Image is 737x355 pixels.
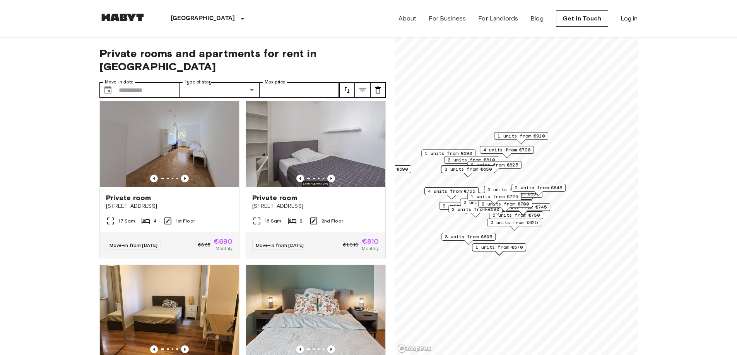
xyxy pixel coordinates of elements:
span: 3 units from €590 [361,166,408,173]
button: Choose date [100,82,116,98]
a: About [398,14,417,23]
a: Marketing picture of unit DE-02-023-04MPrevious imagePrevious imagePrivate room[STREET_ADDRESS]17... [99,94,239,258]
span: 4 units from €790 [483,146,530,153]
span: 4 units from €755 [428,188,475,195]
label: Type of stay [185,79,212,85]
button: tune [370,82,386,98]
a: For Business [429,14,466,23]
div: Map marker [472,243,526,255]
span: 4 [154,217,157,224]
span: 1st Floor [176,217,195,224]
span: 2 units from €810 [448,156,495,163]
span: 2 [300,217,303,224]
span: 17 Sqm [118,217,135,224]
span: Private room [252,193,298,202]
div: Map marker [444,156,498,168]
span: 3 units from €630 [445,166,492,173]
div: Map marker [511,184,566,196]
span: [STREET_ADDRESS] [106,202,233,210]
div: Map marker [424,187,479,199]
span: €865 [198,241,210,248]
span: 1 units from €910 [498,132,545,139]
div: Map marker [489,211,543,223]
img: Marketing picture of unit DE-02-023-04M [100,94,239,187]
a: For Landlords [478,14,518,23]
img: Marketing picture of unit DE-02-002-002-02HF [246,94,385,187]
button: Previous image [181,175,189,182]
span: 2 units from €645 [515,184,562,191]
span: 2 units from €925 [463,199,511,206]
button: Previous image [327,175,335,182]
span: 2 units from €690 [452,206,499,213]
span: 1 units from €570 [475,244,523,251]
label: Max price [265,79,286,85]
div: Map marker [480,146,534,158]
a: Blog [530,14,544,23]
a: Log in [621,14,638,23]
span: 1 units from €690 [425,150,472,157]
span: Monthly [362,245,379,252]
span: 3 units from €605 [445,233,492,240]
a: Get in Touch [556,10,608,27]
span: 2 units from €700 [482,200,529,207]
span: 3 units from €625 [491,219,538,226]
label: Move-in date [105,79,133,85]
button: tune [339,82,355,98]
span: Private room [106,193,151,202]
button: Previous image [181,345,189,353]
p: [GEOGRAPHIC_DATA] [171,14,235,23]
button: Previous image [296,175,304,182]
div: Map marker [448,206,503,217]
span: €690 [214,238,233,245]
div: Map marker [441,233,496,245]
div: Map marker [467,161,522,173]
span: 2nd Floor [321,217,343,224]
button: Previous image [296,345,304,353]
div: Map marker [484,186,538,198]
div: Map marker [441,165,495,177]
span: [STREET_ADDRESS] [252,202,379,210]
div: Map marker [467,193,522,205]
div: Map marker [441,165,495,177]
button: tune [355,82,370,98]
span: Private rooms and apartments for rent in [GEOGRAPHIC_DATA] [99,47,386,73]
span: Move-in from [DATE] [109,242,158,248]
button: Previous image [327,345,335,353]
span: Move-in from [DATE] [256,242,304,248]
span: €1,010 [343,241,359,248]
span: 1 units from €725 [471,193,518,200]
div: Map marker [488,190,542,202]
a: Mapbox logo [397,344,431,353]
button: Previous image [150,175,158,182]
div: Map marker [496,203,550,215]
span: 16 Sqm [265,217,282,224]
span: 3 units from €785 [443,202,490,209]
img: Habyt [99,14,146,21]
div: Map marker [487,219,541,231]
span: Monthly [215,245,233,252]
div: Map marker [439,202,493,214]
a: Marketing picture of unit DE-02-002-002-02HFPrevious imagePrevious imagePrivate room[STREET_ADDRE... [246,94,386,258]
div: Map marker [460,199,514,211]
button: Previous image [150,345,158,353]
span: 3 units from €745 [499,204,547,211]
div: Map marker [421,149,475,161]
span: 3 units from €800 [487,186,535,193]
div: Map marker [494,132,548,144]
span: €810 [362,238,379,245]
div: Map marker [357,165,411,177]
div: Map marker [478,200,532,212]
span: 5 units from €715 [482,192,529,199]
span: 2 units from €825 [471,161,518,168]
